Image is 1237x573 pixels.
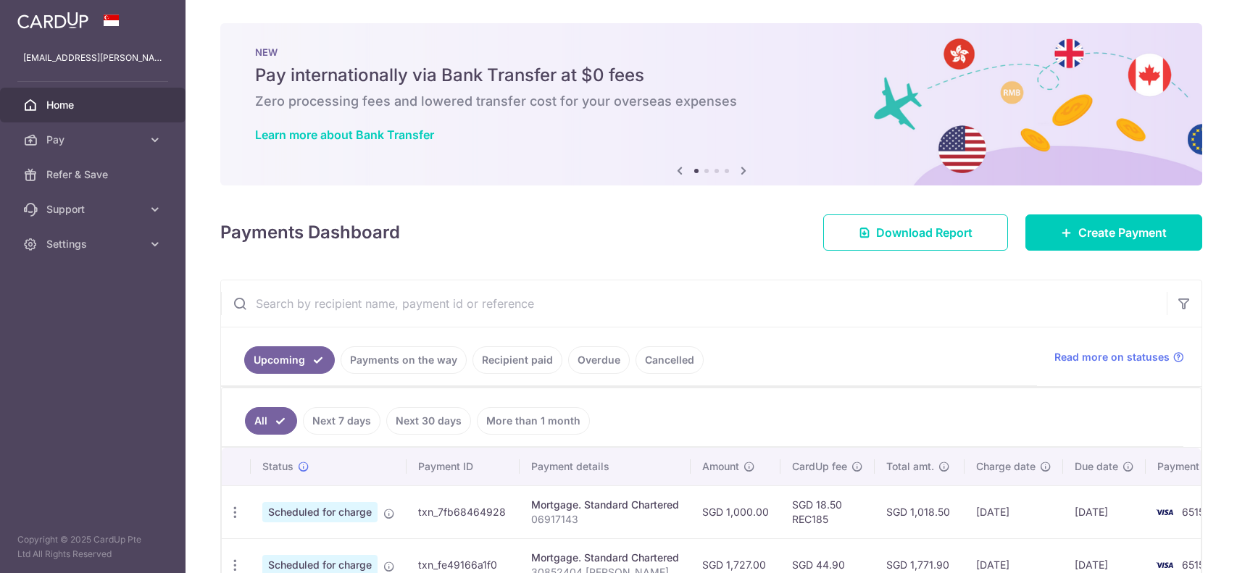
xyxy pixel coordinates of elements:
[1025,214,1202,251] a: Create Payment
[407,448,520,485] th: Payment ID
[46,133,142,147] span: Pay
[262,502,378,522] span: Scheduled for charge
[244,346,335,374] a: Upcoming
[477,407,590,435] a: More than 1 month
[875,485,965,538] td: SGD 1,018.50
[1054,350,1170,364] span: Read more on statuses
[531,512,679,527] p: 06917143
[1063,485,1146,538] td: [DATE]
[46,167,142,182] span: Refer & Save
[531,551,679,565] div: Mortgage. Standard Chartered
[255,64,1167,87] h5: Pay internationally via Bank Transfer at $0 fees
[531,498,679,512] div: Mortgage. Standard Chartered
[1150,503,1179,521] img: Bank Card
[1078,224,1167,241] span: Create Payment
[823,214,1008,251] a: Download Report
[1182,506,1204,518] span: 6515
[780,485,875,538] td: SGD 18.50 REC185
[876,224,972,241] span: Download Report
[221,280,1167,327] input: Search by recipient name, payment id or reference
[46,237,142,251] span: Settings
[386,407,471,435] a: Next 30 days
[220,23,1202,185] img: Bank transfer banner
[472,346,562,374] a: Recipient paid
[303,407,380,435] a: Next 7 days
[220,219,400,246] h4: Payments Dashboard
[702,459,739,474] span: Amount
[17,12,88,29] img: CardUp
[636,346,704,374] a: Cancelled
[23,51,162,65] p: [EMAIL_ADDRESS][PERSON_NAME][DOMAIN_NAME]
[1054,350,1184,364] a: Read more on statuses
[976,459,1036,474] span: Charge date
[1075,459,1118,474] span: Due date
[568,346,630,374] a: Overdue
[46,98,142,112] span: Home
[520,448,691,485] th: Payment details
[965,485,1063,538] td: [DATE]
[341,346,467,374] a: Payments on the way
[255,46,1167,58] p: NEW
[691,485,780,538] td: SGD 1,000.00
[1182,559,1204,571] span: 6515
[262,459,293,474] span: Status
[255,93,1167,110] h6: Zero processing fees and lowered transfer cost for your overseas expenses
[407,485,520,538] td: txn_7fb68464928
[245,407,297,435] a: All
[886,459,934,474] span: Total amt.
[46,202,142,217] span: Support
[255,127,434,142] a: Learn more about Bank Transfer
[792,459,847,474] span: CardUp fee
